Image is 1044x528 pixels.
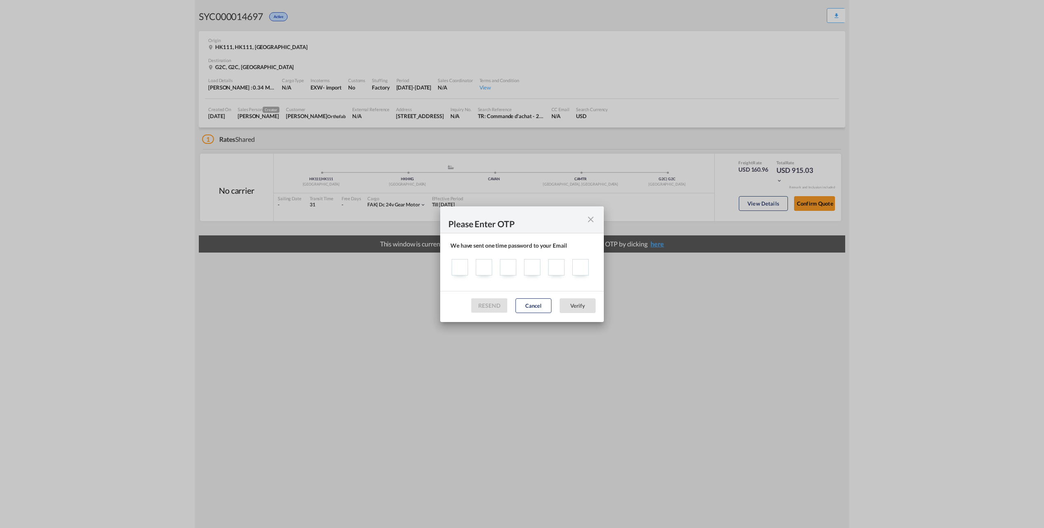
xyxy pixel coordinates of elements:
div: We have sent one time password to your Email [448,242,596,256]
button: Resend [471,298,507,313]
div: Please Enter OTP [448,215,588,225]
md-icon: icon-close [586,215,596,224]
button: Cancel [515,298,551,313]
button: Verify [560,298,596,313]
md-dialog: Sending one ... [440,206,604,322]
